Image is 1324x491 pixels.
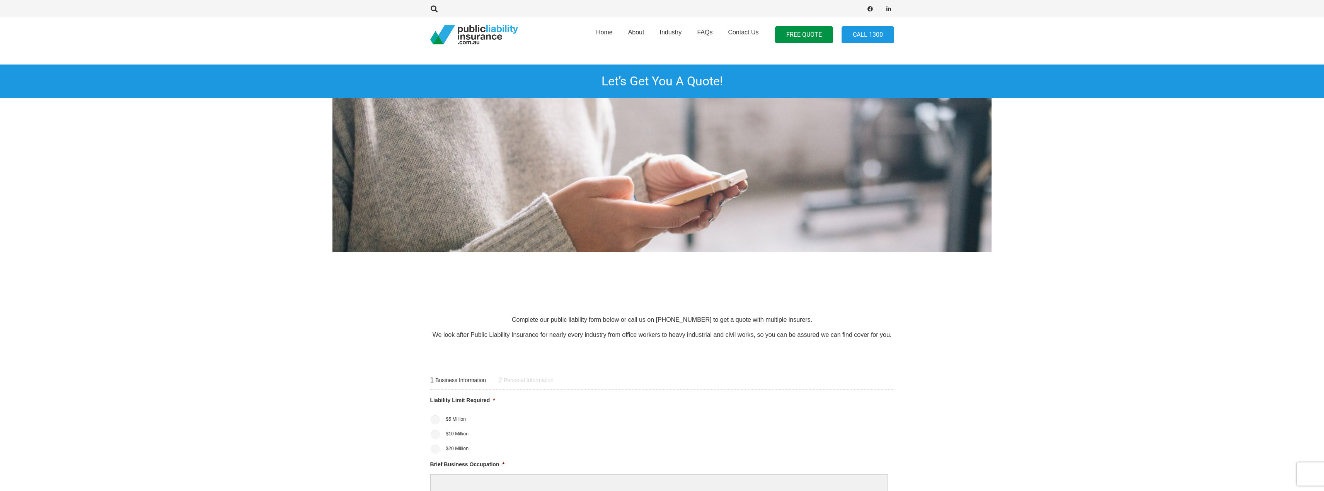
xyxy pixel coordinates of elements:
a: Call 1300 [842,26,894,44]
a: Industry [652,15,689,54]
span: About [628,29,644,36]
p: Complete our public liability form below or call us on [PHONE_NUMBER] to get a quote with multipl... [430,316,894,324]
img: qbe [12,252,51,291]
label: Brief Business Occupation [430,461,504,468]
a: FREE QUOTE [775,26,833,44]
img: Public liability insurance quote [332,98,992,252]
span: 2 [498,376,502,385]
img: steadfast [233,252,271,291]
span: Industry [659,29,682,36]
span: Contact Us [728,29,758,36]
span: Business Information [435,377,486,384]
p: We look after Public Liability Insurance for nearly every industry from office workers to heavy i... [430,331,894,339]
span: Home [596,29,613,36]
a: Search [427,5,442,12]
img: protecsure [895,252,933,291]
a: pli_logotransparent [430,25,518,44]
a: LinkedIn [883,3,894,14]
a: Facebook [865,3,876,14]
img: allianz [1115,252,1154,291]
a: Home [588,15,620,54]
a: FAQs [689,15,720,54]
a: About [620,15,652,54]
img: aig [453,252,492,291]
span: 1 [430,376,434,385]
label: Liability Limit Required [430,397,495,404]
label: $5 Million [446,416,466,423]
a: Contact Us [720,15,766,54]
span: Personal Information [504,377,554,384]
label: $20 Million [446,445,469,452]
span: FAQs [697,29,712,36]
label: $10 Million [446,430,469,437]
